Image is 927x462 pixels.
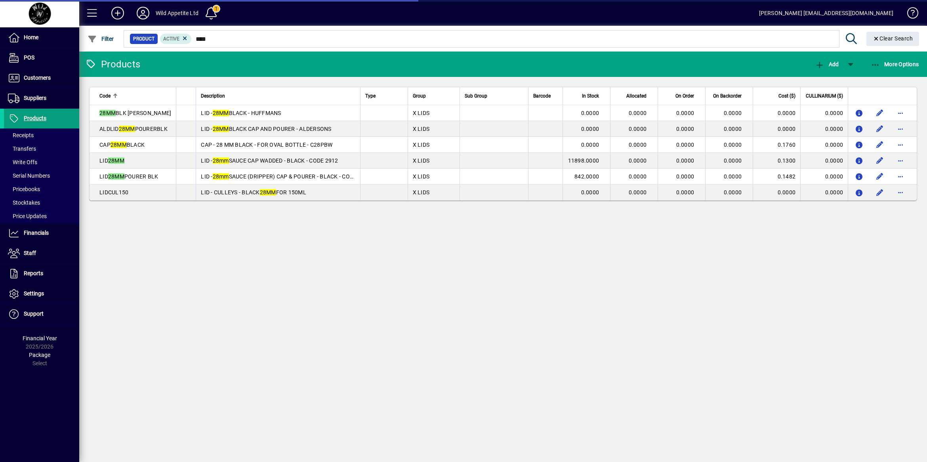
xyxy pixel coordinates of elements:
em: 28MM [111,142,127,148]
span: LID - BLACK - HUFFMANS [201,110,281,116]
div: In Stock [568,92,606,100]
a: Home [4,28,79,48]
span: 0.0000 [629,173,647,180]
button: More Options [869,57,921,71]
td: 0.1760 [753,137,800,153]
em: 28MM [99,110,116,116]
button: Add [813,57,841,71]
span: 0.0000 [581,142,599,148]
em: 28MM [213,126,229,132]
span: Products [24,115,46,121]
span: Type [365,92,376,100]
span: 0.0000 [676,157,694,164]
a: Knowledge Base [901,2,917,27]
td: 0.1482 [753,169,800,184]
span: Serial Numbers [8,173,50,179]
mat-chip: Activation Status: Active [160,34,192,44]
span: 0.0000 [724,173,742,180]
td: 0.0000 [800,153,848,169]
span: LID POURER BLK [99,173,158,180]
span: Settings [24,290,44,297]
span: Allocated [626,92,647,100]
span: Customers [24,75,51,81]
span: LID - SAUCE CAP WADDED - BLACK - CODE 2912 [201,157,338,164]
span: ALDLID POURERBLK [99,126,168,132]
td: 0.0000 [800,105,848,121]
button: Filter [86,32,116,46]
span: Add [815,61,839,67]
span: 0.0000 [676,142,694,148]
a: Pricebooks [4,182,79,196]
button: More options [894,138,907,151]
span: 0.0000 [629,142,647,148]
span: In Stock [582,92,599,100]
button: More options [894,186,907,199]
span: 0.0000 [581,189,599,196]
button: Clear [866,32,919,46]
span: Pricebooks [8,186,40,192]
a: POS [4,48,79,68]
span: BLK [PERSON_NAME] [99,110,171,116]
a: Write Offs [4,155,79,169]
span: Active [163,36,179,42]
span: 842.0000 [574,173,599,180]
span: 0.0000 [676,189,694,196]
span: CULLINARIUM ($) [806,92,843,100]
span: 0.0000 [724,189,742,196]
button: More options [894,170,907,183]
button: Edit [874,170,886,183]
span: 0.0000 [629,110,647,116]
span: Code [99,92,111,100]
span: LID [99,157,124,164]
span: Sub Group [465,92,487,100]
span: 0.0000 [629,126,647,132]
span: Group [413,92,426,100]
a: Staff [4,243,79,263]
a: Customers [4,68,79,88]
span: X LIDS [413,157,430,164]
span: 0.0000 [676,126,694,132]
button: More options [894,154,907,167]
span: Receipts [8,132,34,138]
div: Wild Appetite Ltd [156,7,198,19]
button: Add [105,6,130,20]
td: 0.1300 [753,153,800,169]
a: Reports [4,264,79,284]
span: Financial Year [23,335,57,341]
span: 0.0000 [676,173,694,180]
a: Serial Numbers [4,169,79,182]
em: 28MM [213,110,229,116]
div: On Order [663,92,701,100]
div: [PERSON_NAME] [EMAIL_ADDRESS][DOMAIN_NAME] [759,7,893,19]
div: Group [413,92,455,100]
span: Filter [88,36,114,42]
span: More Options [871,61,919,67]
span: X LIDS [413,189,430,196]
a: Receipts [4,128,79,142]
span: 0.0000 [724,110,742,116]
span: 0.0000 [724,126,742,132]
a: Settings [4,284,79,304]
em: 28mm [213,157,229,164]
button: Edit [874,123,886,135]
span: 0.0000 [629,157,647,164]
div: Sub Group [465,92,523,100]
span: 0.0000 [676,110,694,116]
button: Profile [130,6,156,20]
span: X LIDS [413,142,430,148]
td: 0.0000 [800,184,848,200]
button: Edit [874,154,886,167]
span: Suppliers [24,95,46,101]
div: Barcode [533,92,558,100]
span: Price Updates [8,213,47,219]
em: 28MM [260,189,276,196]
span: Home [24,34,38,40]
span: Staff [24,250,36,256]
span: 0.0000 [629,189,647,196]
td: 0.0000 [753,105,800,121]
td: 0.0000 [753,121,800,137]
span: POS [24,54,34,61]
em: 28MM [108,157,124,164]
span: Reports [24,270,43,276]
div: Code [99,92,171,100]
